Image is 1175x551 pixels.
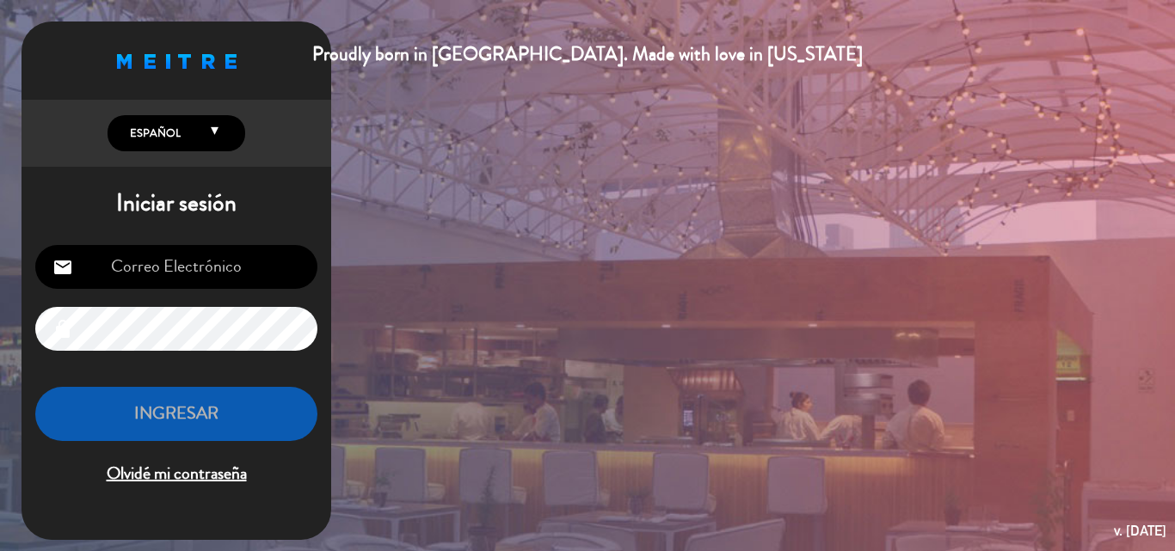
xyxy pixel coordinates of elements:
[35,245,317,289] input: Correo Electrónico
[1114,519,1166,542] div: v. [DATE]
[35,460,317,488] span: Olvidé mi contraseña
[22,189,331,218] h1: Iniciar sesión
[52,257,73,278] i: email
[35,387,317,441] button: INGRESAR
[52,319,73,340] i: lock
[126,125,181,142] span: Español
